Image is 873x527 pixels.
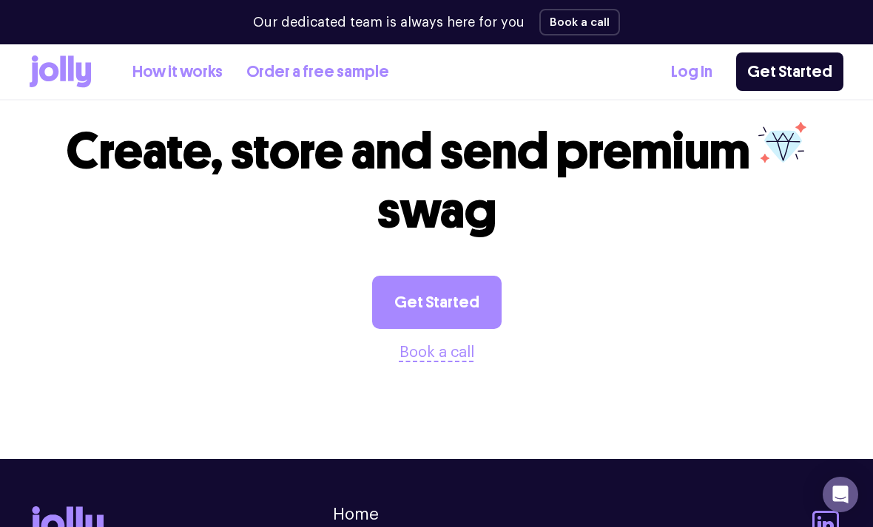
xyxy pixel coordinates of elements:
[67,121,750,182] span: Create, store and send premium
[671,60,712,84] a: Log In
[400,341,474,364] button: Book a call
[253,13,525,33] p: Our dedicated team is always here for you
[823,477,858,512] div: Open Intercom Messenger
[736,52,843,91] a: Get Started
[539,9,620,35] button: Book a call
[372,276,502,329] a: Get Started
[132,60,223,84] a: How it works
[377,180,496,241] span: swag
[246,60,389,84] a: Order a free sample
[333,506,379,523] a: Home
